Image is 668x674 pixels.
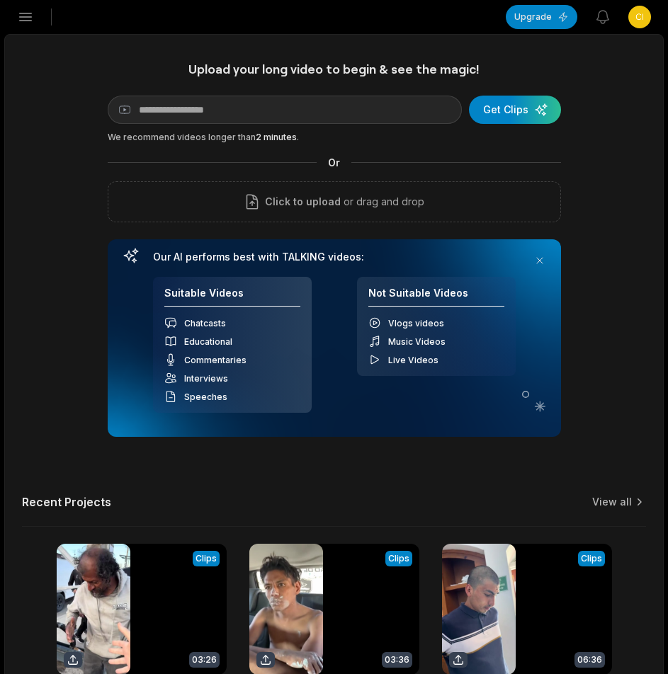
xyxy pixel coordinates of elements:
[153,251,516,263] h3: Our AI performs best with TALKING videos:
[184,318,226,329] span: Chatcasts
[265,193,341,210] span: Click to upload
[388,318,444,329] span: Vlogs videos
[108,61,561,77] h1: Upload your long video to begin & see the magic!
[164,287,300,307] h4: Suitable Videos
[184,392,227,402] span: Speeches
[22,495,111,509] h2: Recent Projects
[341,193,424,210] p: or drag and drop
[469,96,561,124] button: Get Clips
[108,131,561,144] div: We recommend videos longer than .
[317,155,351,170] span: Or
[388,355,438,365] span: Live Videos
[184,336,232,347] span: Educational
[506,5,577,29] button: Upgrade
[368,287,504,307] h4: Not Suitable Videos
[184,373,228,384] span: Interviews
[256,132,297,142] span: 2 minutes
[388,336,446,347] span: Music Videos
[592,495,632,509] a: View all
[184,355,247,365] span: Commentaries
